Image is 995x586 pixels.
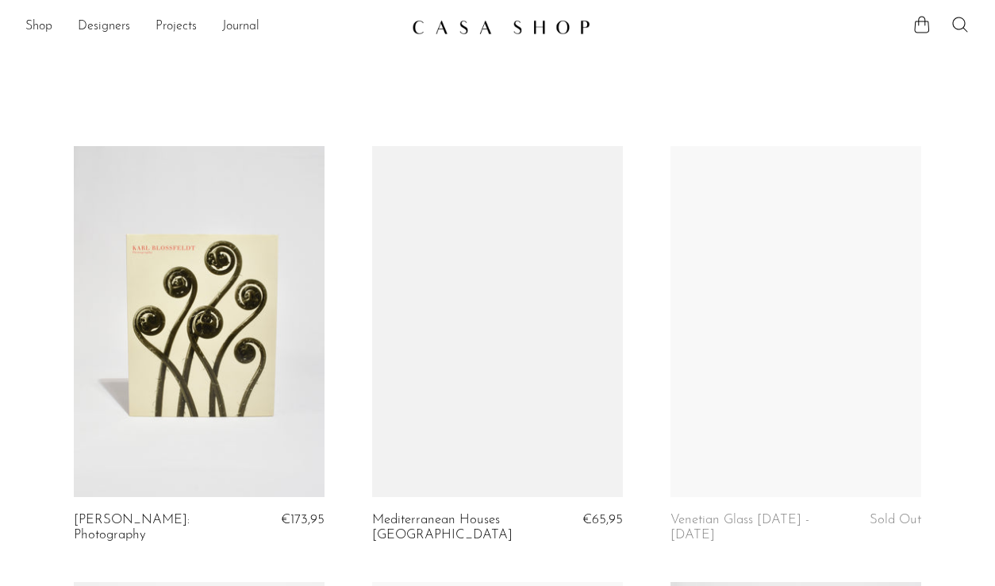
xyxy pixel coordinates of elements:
span: Sold Out [870,513,921,526]
a: Designers [78,17,130,37]
a: [PERSON_NAME]: Photography [74,513,240,542]
ul: NEW HEADER MENU [25,13,399,40]
a: Projects [156,17,197,37]
nav: Desktop navigation [25,13,399,40]
a: Journal [222,17,259,37]
a: Shop [25,17,52,37]
a: Mediterranean Houses [GEOGRAPHIC_DATA] [372,513,538,542]
a: Venetian Glass [DATE] - [DATE] [670,513,836,542]
span: €65,95 [582,513,623,526]
span: €173,95 [281,513,325,526]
